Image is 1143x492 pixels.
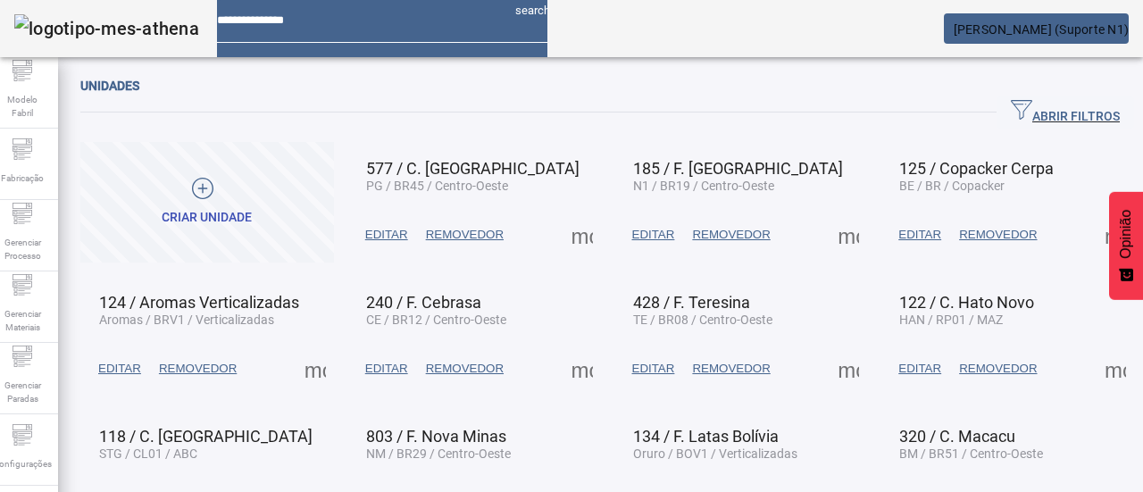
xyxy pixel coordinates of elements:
[566,353,598,385] button: Mais
[683,219,779,251] button: REMOVEDOR
[899,427,1015,446] font: 320 / C. Macacu
[14,14,199,43] img: logotipo-mes-athena
[898,228,941,241] font: EDITAR
[950,353,1046,385] button: REMOVEDOR
[899,446,1043,461] font: BM / BR51 / Centro-Oeste
[366,427,506,446] font: 803 / F. Nova Minas
[1109,192,1143,300] button: Feedback - Mostrar pesquisa
[99,446,197,461] font: STG / CL01 / ABC
[365,362,408,375] font: EDITAR
[899,159,1054,178] font: 125 / Copacker Cerpa
[1032,109,1120,123] font: ABRIR FILTROS
[80,79,139,93] font: Unidades
[365,228,408,241] font: EDITAR
[889,219,950,251] button: EDITAR
[898,362,941,375] font: EDITAR
[366,293,481,312] font: 240 / F. Cebrasa
[633,179,774,193] font: N1 / BR19 / Centro-Oeste
[633,313,772,327] font: TE / BR08 / Centro-Oeste
[633,293,750,312] font: 428 / F. Teresina
[366,159,580,178] font: 577 / C. [GEOGRAPHIC_DATA]
[1099,219,1131,251] button: Mais
[426,362,504,375] font: REMOVEDOR
[623,219,684,251] button: EDITAR
[959,362,1037,375] font: REMOVEDOR
[356,353,417,385] button: EDITAR
[4,309,41,332] font: Gerenciar Materiais
[692,228,770,241] font: REMOVEDOR
[426,228,504,241] font: REMOVEDOR
[1118,210,1133,259] font: Opinião
[899,313,1003,327] font: HAN / RP01 / MAZ
[4,238,41,261] font: Gerenciar Processo
[633,446,797,461] font: Oruro / BOV1 / Verticalizadas
[950,219,1046,251] button: REMOVEDOR
[1099,353,1131,385] button: Mais
[89,353,150,385] button: EDITAR
[356,219,417,251] button: EDITAR
[623,353,684,385] button: EDITAR
[959,228,1037,241] font: REMOVEDOR
[366,446,511,461] font: NM / BR29 / Centro-Oeste
[150,353,246,385] button: REMOVEDOR
[417,219,513,251] button: REMOVEDOR
[832,353,864,385] button: Mais
[832,219,864,251] button: Mais
[997,96,1134,129] button: ABRIR FILTROS
[159,362,237,375] font: REMOVEDOR
[80,142,334,263] button: Criar unidade
[889,353,950,385] button: EDITAR
[417,353,513,385] button: REMOVEDOR
[1,173,44,183] font: Fabricação
[98,362,141,375] font: EDITAR
[99,313,274,327] font: Aromas / BRV1 / Verticalizadas
[683,353,779,385] button: REMOVEDOR
[954,22,1130,37] font: [PERSON_NAME] (Suporte N1)
[632,228,675,241] font: EDITAR
[162,210,252,224] font: Criar unidade
[4,380,41,404] font: Gerenciar Paradas
[566,219,598,251] button: Mais
[899,179,1005,193] font: BE / BR / Copacker
[633,159,843,178] font: 185 / F. [GEOGRAPHIC_DATA]
[899,293,1034,312] font: 122 / C. Hato Novo
[366,179,508,193] font: PG / BR45 / Centro-Oeste
[99,427,313,446] font: 118 / C. [GEOGRAPHIC_DATA]
[632,362,675,375] font: EDITAR
[299,353,331,385] button: Mais
[99,293,299,312] font: 124 / Aromas Verticalizadas
[692,362,770,375] font: REMOVEDOR
[633,427,779,446] font: 134 / F. Latas Bolívia
[7,95,38,118] font: Modelo Fabril
[366,313,506,327] font: CE / BR12 / Centro-Oeste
